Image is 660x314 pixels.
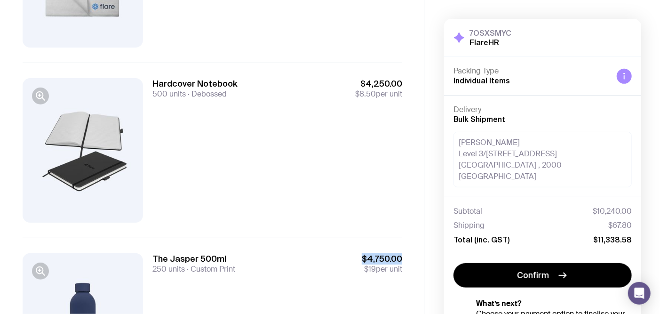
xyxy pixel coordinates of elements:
[453,66,609,76] h4: Packing Type
[476,299,632,308] h5: What’s next?
[362,265,402,274] span: per unit
[453,207,482,216] span: Subtotal
[362,253,402,265] span: $4,750.00
[453,263,632,288] button: Confirm
[453,132,632,187] div: [PERSON_NAME] Level 3/[STREET_ADDRESS] [GEOGRAPHIC_DATA] , 2000 [GEOGRAPHIC_DATA]
[364,264,376,274] span: $19
[355,89,376,99] span: $8.50
[517,270,549,281] span: Confirm
[185,264,235,274] span: Custom Print
[469,38,511,47] h2: FlareHR
[453,76,510,85] span: Individual Items
[608,221,632,230] span: $67.80
[152,253,235,265] h3: The Jasper 500ml
[355,78,402,89] span: $4,250.00
[152,264,185,274] span: 250 units
[453,221,485,230] span: Shipping
[453,105,632,114] h4: Delivery
[593,235,632,244] span: $11,338.58
[593,207,632,216] span: $10,240.00
[453,235,509,244] span: Total (inc. GST)
[453,115,505,123] span: Bulk Shipment
[152,89,186,99] span: 500 units
[355,89,402,99] span: per unit
[186,89,227,99] span: Debossed
[628,282,651,305] div: Open Intercom Messenger
[152,78,238,89] h3: Hardcover Notebook
[469,28,511,38] h3: 7OSXSMYC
